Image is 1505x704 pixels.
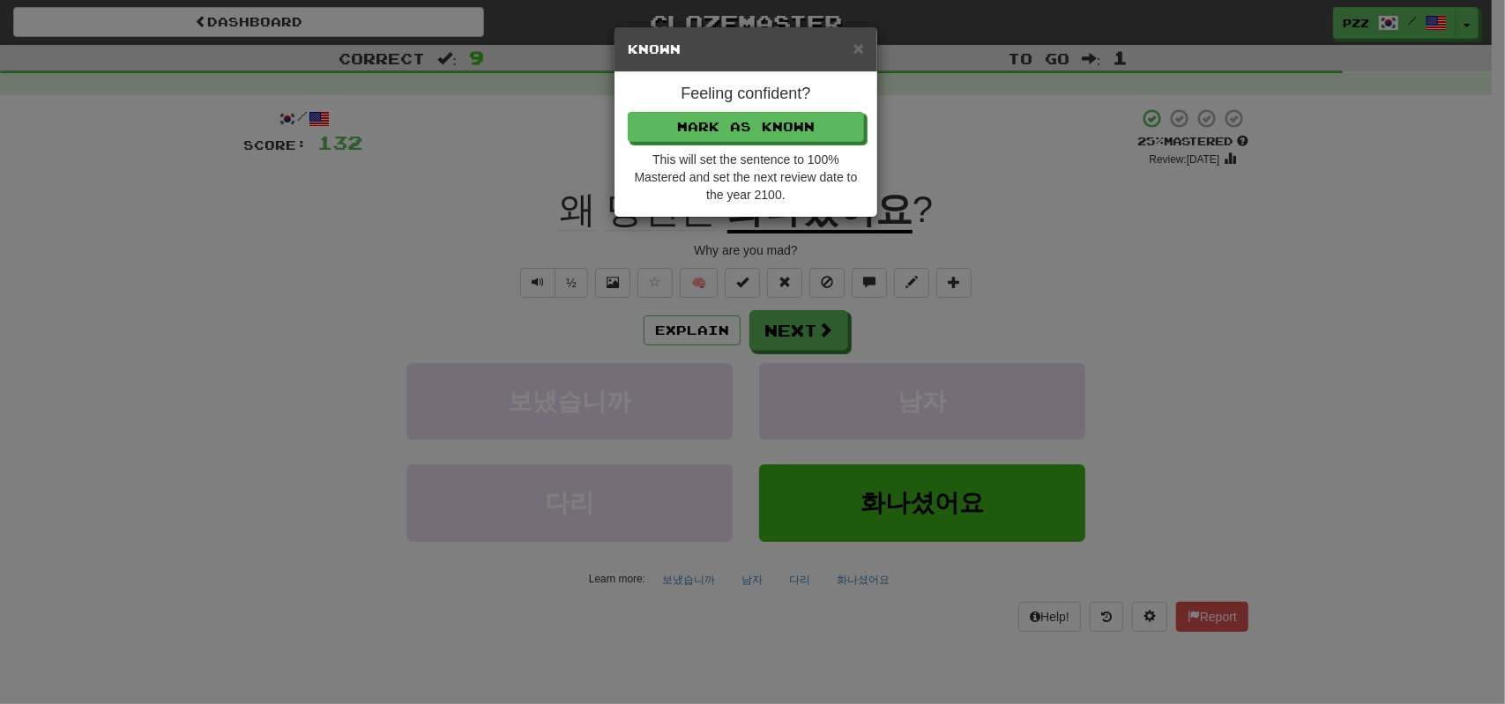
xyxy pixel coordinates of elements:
button: Mark as Known [628,112,864,142]
div: This will set the sentence to 100% Mastered and set the next review date to the year 2100. [628,151,864,204]
h5: Known [628,41,864,58]
h4: Feeling confident? [628,85,864,103]
span: × [853,38,864,58]
button: Close [853,39,864,57]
